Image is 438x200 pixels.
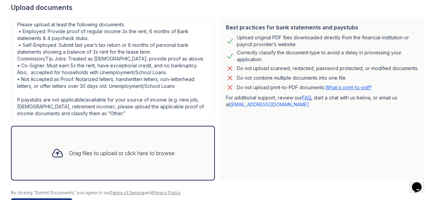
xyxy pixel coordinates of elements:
div: Drag files to upload or click here to browse [69,149,175,157]
a: FAQ [302,95,311,101]
div: Please upload at least the following documents: • Employed: Provide proof of regular income 3x th... [11,18,215,120]
iframe: chat widget [409,173,431,193]
div: Do not combine multiple documents into one file. [237,74,347,82]
div: Best practices for bank statements and paystubs [226,23,419,31]
div: Do not upload scanned, redacted, password protected, or modified documents. [237,64,418,72]
a: What is print-to-pdf? [325,84,372,90]
a: Privacy Policy. [152,190,181,195]
a: Terms of Service [110,190,145,195]
div: Correctly classify the document type to avoid a delay in processing your application. [237,49,419,63]
div: Upload documents [11,3,427,12]
a: [EMAIL_ADDRESS][DOMAIN_NAME] [230,102,309,107]
p: Do not upload print-to-PDF documents. [237,84,372,91]
div: Upload original PDF files downloaded directly from the financial institution or payroll provider’... [237,34,419,48]
div: By clicking "Submit Documents," you agree to our and [11,190,427,196]
p: For additional support, review our , start a chat with us below, or email us at [226,94,419,108]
